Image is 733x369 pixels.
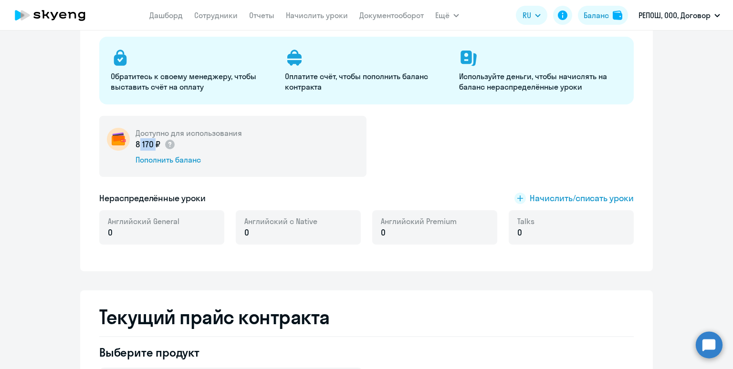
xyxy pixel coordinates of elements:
[381,226,386,239] span: 0
[108,226,113,239] span: 0
[286,10,348,20] a: Начислить уроки
[194,10,238,20] a: Сотрудники
[459,71,622,92] p: Используйте деньги, чтобы начислять на баланс нераспределённые уроки
[244,216,317,226] span: Английский с Native
[99,192,206,205] h5: Нераспределённые уроки
[99,306,634,328] h2: Текущий прайс контракта
[107,128,130,151] img: wallet-circle.png
[149,10,183,20] a: Дашборд
[136,138,176,151] p: 8 170 ₽
[634,4,725,27] button: РЕПОШ, ООО, Договор
[517,216,534,226] span: Talks
[578,6,628,25] button: Балансbalance
[108,216,179,226] span: Английский General
[249,10,274,20] a: Отчеты
[359,10,424,20] a: Документооборот
[111,71,273,92] p: Обратитесь к своему менеджеру, чтобы выставить счёт на оплату
[285,71,448,92] p: Оплатите счёт, чтобы пополнить баланс контракта
[435,10,450,21] span: Ещё
[639,10,711,21] p: РЕПОШ, ООО, Договор
[99,345,363,360] h4: Выберите продукт
[516,6,547,25] button: RU
[435,6,459,25] button: Ещё
[584,10,609,21] div: Баланс
[613,10,622,20] img: balance
[136,154,242,165] div: Пополнить баланс
[517,226,522,239] span: 0
[136,128,242,138] h5: Доступно для использования
[530,192,634,205] span: Начислить/списать уроки
[381,216,457,226] span: Английский Premium
[244,226,249,239] span: 0
[523,10,531,21] span: RU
